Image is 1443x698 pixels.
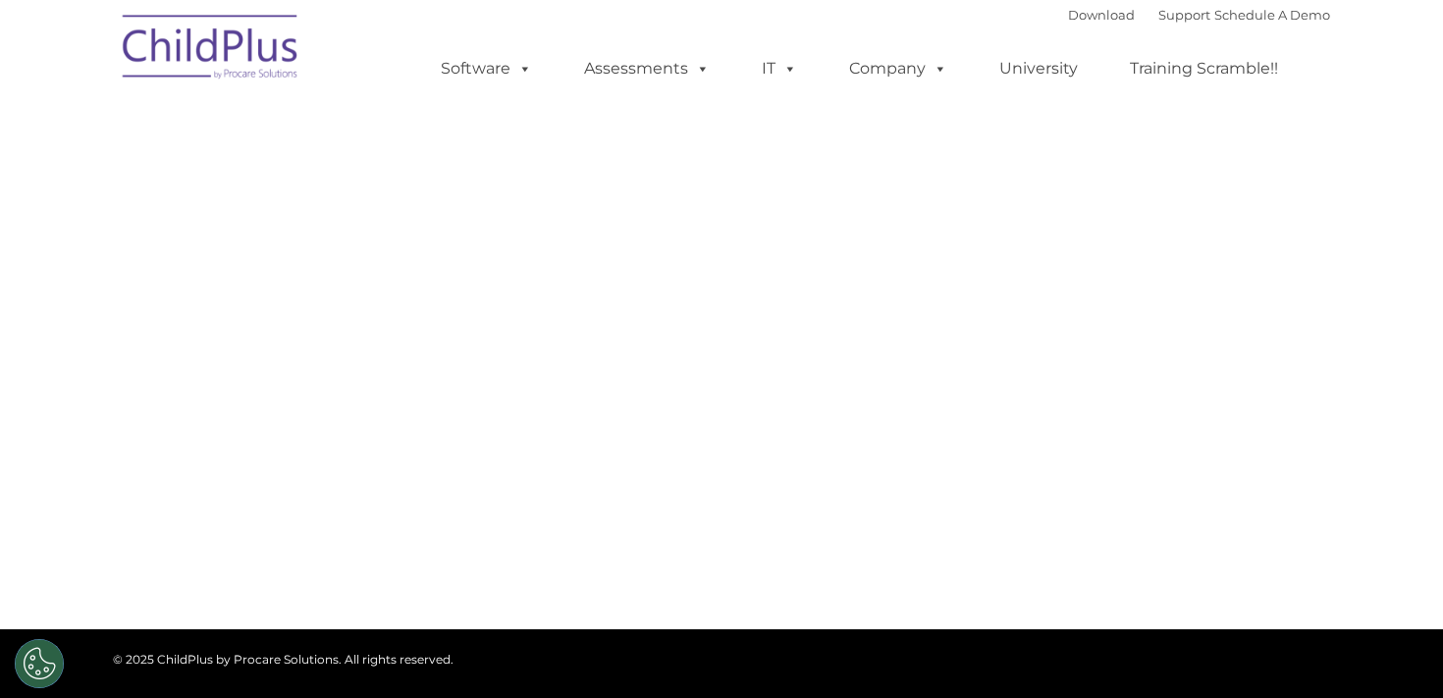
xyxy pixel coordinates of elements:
span: © 2025 ChildPlus by Procare Solutions. All rights reserved. [113,652,454,667]
a: University [980,49,1097,88]
a: Company [829,49,967,88]
a: Schedule A Demo [1214,7,1330,23]
img: ChildPlus by Procare Solutions [113,1,309,99]
a: IT [742,49,817,88]
a: Assessments [564,49,729,88]
button: Cookies Settings [15,639,64,688]
a: Support [1158,7,1210,23]
a: Training Scramble!! [1110,49,1298,88]
a: Software [421,49,552,88]
font: | [1068,7,1330,23]
a: Download [1068,7,1135,23]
